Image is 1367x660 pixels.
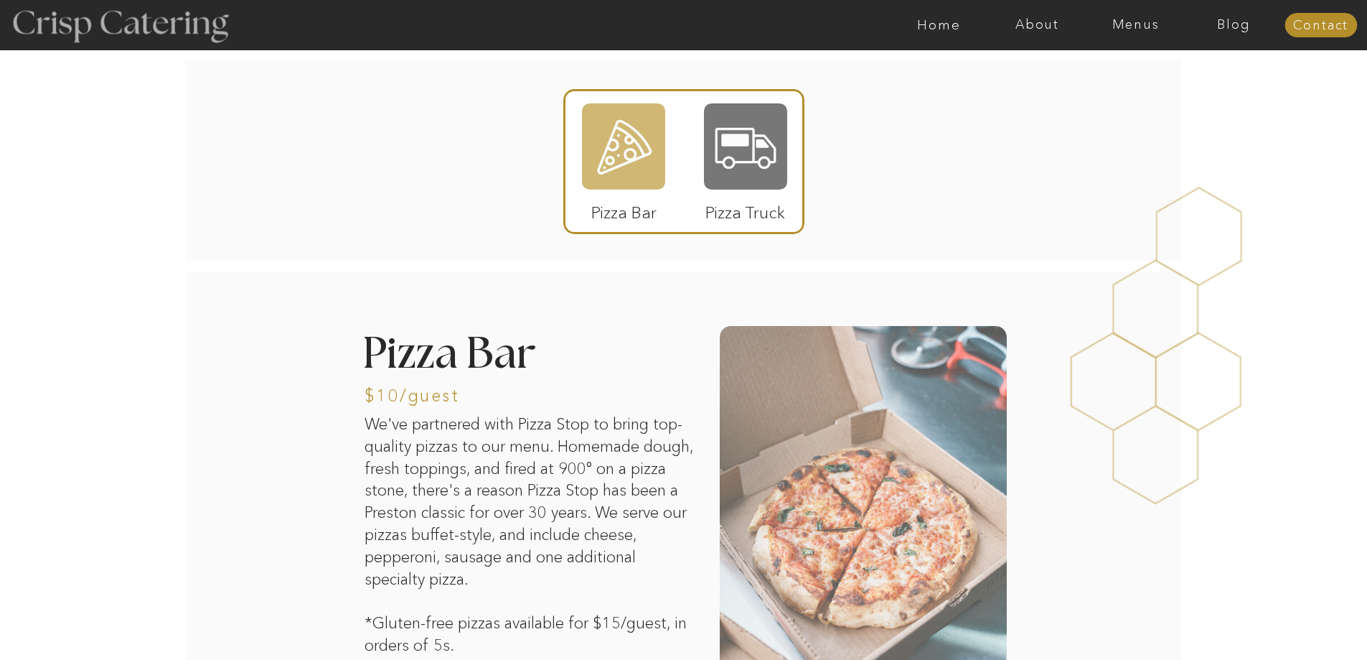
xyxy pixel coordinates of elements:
a: Menus [1086,18,1185,32]
a: Blog [1185,18,1283,32]
h2: Pizza Bar [362,333,626,378]
a: About [988,18,1086,32]
p: Pizza Truck [697,188,793,230]
a: Home [890,18,988,32]
p: We've partnered with Pizza Stop to bring top-quality pizzas to our menu. Homemade dough, fresh to... [365,414,695,627]
p: Pizza Bar [576,188,672,230]
a: Contact [1284,19,1357,33]
h3: $10/guest [365,387,570,401]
